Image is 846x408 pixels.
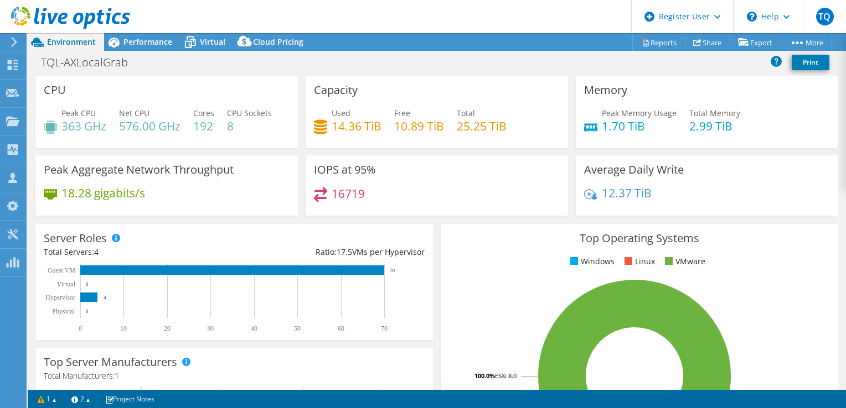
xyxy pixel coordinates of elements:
li: VMware [662,255,705,268]
span: Virtual [200,36,225,47]
text: Guest VM [48,266,75,274]
span: TQ [816,8,834,25]
span: Peak Memory Usage [602,108,677,118]
a: 2 [64,392,98,406]
text: 30 [207,325,214,332]
text: 0 [86,281,89,287]
h3: Average Daily Write [584,164,684,176]
li: Windows [568,255,615,268]
span: Total [457,108,475,118]
h4: 8 [227,120,272,132]
div: Total Servers: [44,246,234,258]
text: 10 [120,325,127,332]
span: 1 [115,370,119,381]
a: Print [792,55,829,70]
div: Ratio: VMs per Hypervisor [234,246,425,258]
span: Performance [123,36,172,47]
a: More [781,34,832,51]
h4: 25.25 TiB [457,120,507,132]
h3: Server Roles [44,232,107,244]
text: Physical [52,307,75,315]
tspan: 100.0% [474,372,495,380]
h4: 576.00 GHz [119,120,180,132]
text: 0 [79,325,82,332]
h3: Peak Aggregate Network Throughput [44,164,234,176]
span: 17.5 [337,247,352,257]
h3: Top Operating Systems [449,232,830,244]
text: 70 [390,268,395,273]
span: Total Memory [689,108,740,118]
h3: Capacity [314,84,358,96]
text: 40 [251,325,257,332]
text: 20 [164,325,171,332]
h4: 14.36 TiB [332,120,381,132]
h4: 192 [193,120,214,132]
text: Hypervisor [45,294,75,301]
span: Cloud Pricing [253,36,303,47]
span: 4 [94,247,99,257]
span: Free [394,108,410,118]
span: Cores [193,108,214,118]
h4: Total Manufacturers: [44,370,425,382]
li: Linux [622,255,655,268]
span: Used [332,108,350,118]
span: Net CPU [119,108,149,118]
h4: 1.70 TiB [602,120,677,132]
text: Virtual [57,280,76,288]
text: 70 [381,325,388,332]
h4: 16719 [332,187,365,200]
h4: 10.89 TiB [394,120,444,132]
span: Environment [47,36,96,47]
h3: CPU [44,84,66,96]
h1: TQL-AXLocalGrab [36,56,145,69]
h4: 12.37 TiB [602,187,652,199]
text: 60 [338,325,344,332]
h4: 18.28 gigabits/s [61,187,145,199]
a: Export [730,34,781,51]
text: 4 [104,295,106,300]
a: Reports [632,34,685,51]
a: 1 [30,392,64,406]
a: Share [685,34,730,51]
h3: Top Server Manufacturers [44,356,177,368]
h4: 2.99 TiB [689,120,740,132]
text: 50 [294,325,301,332]
svg: \n [747,12,757,22]
span: CPU Sockets [227,108,272,118]
h3: IOPS at 95% [314,164,376,176]
text: 0 [86,308,89,314]
a: Project Notes [97,392,162,406]
h4: 363 GHz [61,120,106,132]
h3: Memory [584,84,627,96]
tspan: ESXi 8.0 [495,372,517,380]
span: Peak CPU [61,108,96,118]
